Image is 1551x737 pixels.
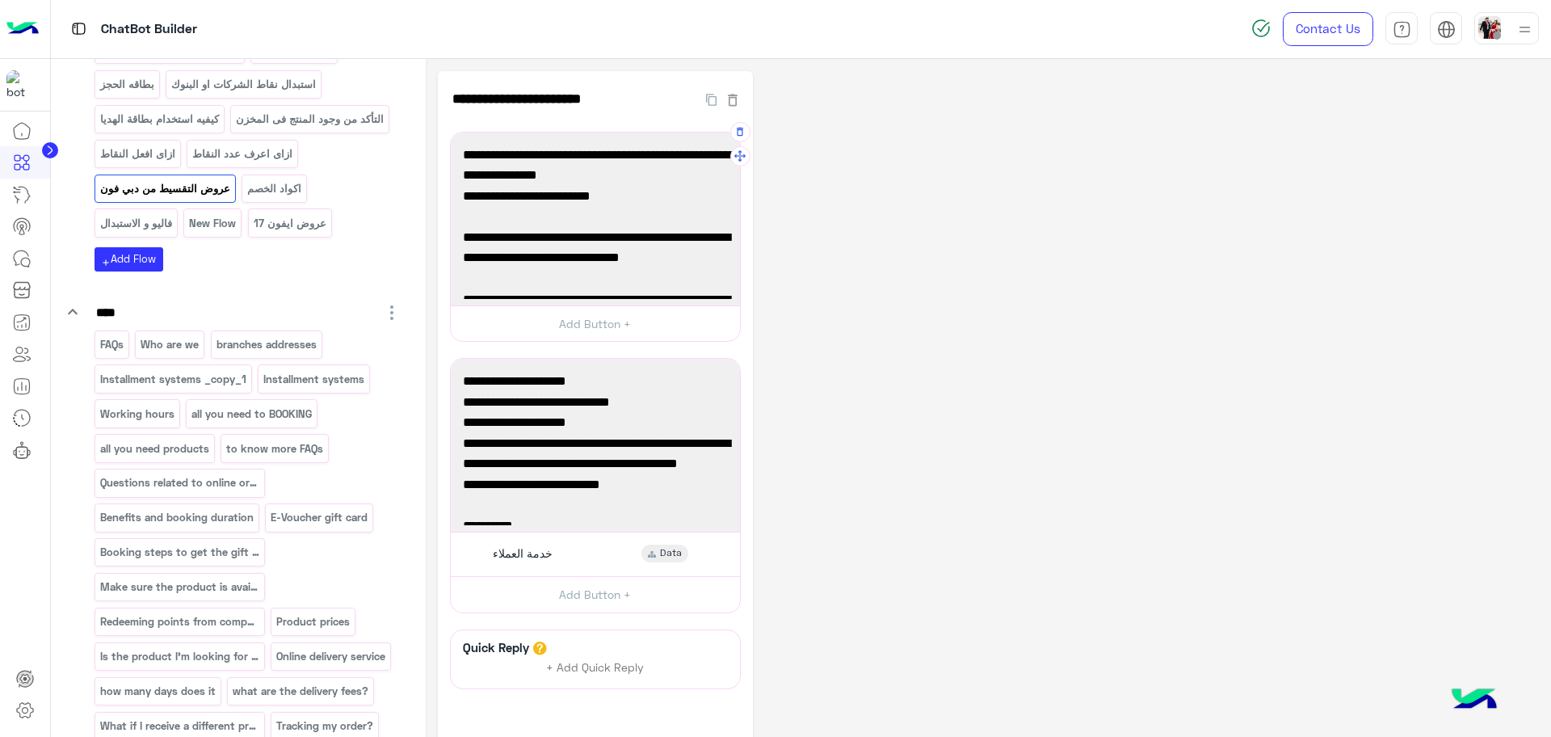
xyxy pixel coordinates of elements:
[1446,672,1503,729] img: hulul-logo.png
[99,75,155,94] p: بطاقه الحجز
[99,508,254,527] p: Benefits and booking duration
[232,682,370,701] p: what are the delivery fees?
[463,412,728,433] span: - 6 أشهر بسعر الخصم
[1437,20,1456,39] img: tab
[1393,20,1411,39] img: tab
[215,335,317,354] p: branches addresses
[1515,19,1535,40] img: profile
[99,682,216,701] p: how many days does it
[459,640,533,655] h6: Quick Reply
[535,655,656,680] button: + Add Quick Reply
[463,392,728,413] span: التقسيط بدون فوائد بدون مصاريف
[99,179,231,198] p: عروض التقسيط من دبي فون
[463,145,728,186] span: ✅ Klivvr : خصم 50% من السعر الرسمى لجميع المنتجات لما تقسط على 24 شهر
[191,405,313,423] p: all you need to BOOKING
[463,227,728,289] span: ✅ Halan: خصم 40% من سعر الكاش مع تقسيط على24 او 30 او 36 شهر بدون مصاريف لجميع المنتجات
[69,19,89,39] img: tab
[99,474,260,492] p: Questions related to online ordering
[191,145,294,163] p: ازاى اعرف عدد النقاط
[225,440,325,458] p: to know more FAQs
[170,75,317,94] p: استبدال نقاط الشركات او البنوك
[730,146,750,166] button: Drag
[63,302,82,322] i: keyboard_arrow_down
[252,214,327,233] p: عروض ايفون 17
[99,717,260,735] p: What if I receive a different product from what I
[660,546,682,561] span: Data
[99,145,176,163] p: ازاى افعل النقاط
[725,90,741,108] button: Delete Flow
[99,647,260,666] p: Is the product I'm looking for in stock and availa
[275,647,387,666] p: Online delivery service
[99,214,173,233] p: فاليو و الاستبدال
[140,335,200,354] p: Who are we
[463,495,728,516] span: -18 / 24 شهر بسعر قبل الخصم
[463,371,728,392] span: ✅ البنك الأهلي المصري
[99,613,260,631] p: Redeeming points from companies or banks.
[95,247,163,271] button: addAdd Flow
[641,545,688,562] div: Data
[6,70,36,99] img: 1403182699927242
[1385,12,1418,46] a: tab
[451,576,740,613] button: Add Button +
[101,19,197,40] p: ChatBot Builder
[246,179,303,198] p: اكواد الخصم
[730,122,750,142] button: Delete Message
[99,405,175,423] p: Working hours
[99,543,260,562] p: Booking steps to get the gift card and how to use
[99,440,210,458] p: all you need products
[99,335,124,354] p: FAQs
[1478,16,1501,39] img: userImage
[698,90,725,108] button: Duplicate Flow
[1251,19,1271,38] img: spinner
[99,370,247,389] p: Installment systems _copy_1
[6,12,39,46] img: Logo
[493,546,553,561] span: خدمة العملاء
[99,578,260,596] p: Make sure the product is available before heading
[546,660,644,674] span: + Add Quick Reply
[270,508,369,527] p: E-Voucher gift card
[275,613,351,631] p: Product prices
[275,717,375,735] p: Tracking my order?
[263,370,366,389] p: Installment systems
[451,305,740,342] button: Add Button +
[1283,12,1373,46] a: Contact Us
[101,258,111,267] i: add
[463,433,728,495] span: - 12شهر بسعر قبل الخصم +10% خصم إضافي، بروموكود: NBE10 ماعدا iPhone 17 Series بسعر رسمى بدون خصومات
[463,186,728,207] span: بهدايا مميزه لبعض المنتجات
[235,110,385,128] p: التأكد من وجود المنتج فى المخزن
[99,110,220,128] p: كيفيه استخدام بطاقة الهديا
[188,214,237,233] p: New Flow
